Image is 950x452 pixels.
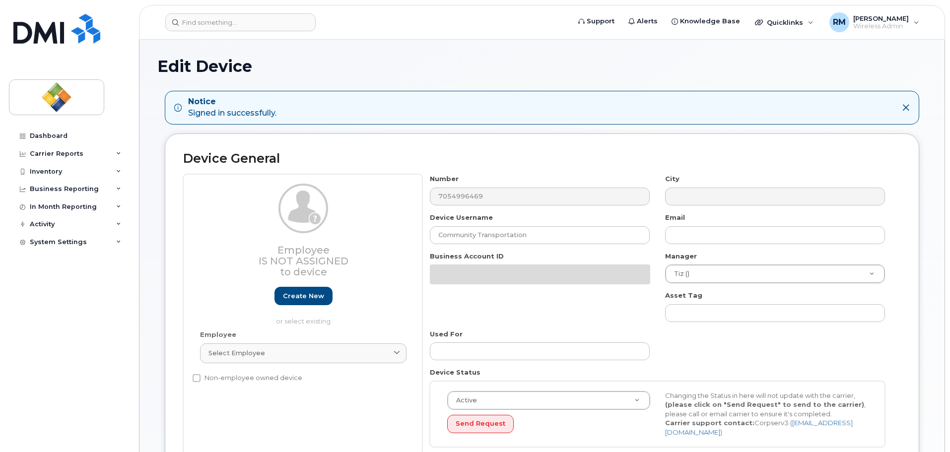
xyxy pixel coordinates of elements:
[665,213,685,222] label: Email
[666,265,884,283] a: Tiz ()
[193,372,302,384] label: Non-employee owned device
[665,400,864,408] strong: (please click on "Send Request" to send to the carrier)
[665,419,754,427] strong: Carrier support contact:
[658,391,876,437] div: Changing the Status in here will not update with the carrier, , please call or email carrier to e...
[188,96,276,108] strong: Notice
[208,348,265,358] span: Select employee
[274,287,333,305] a: Create new
[668,269,689,278] span: Tiz ()
[193,374,201,382] input: Non-employee owned device
[665,291,702,300] label: Asset Tag
[430,174,459,184] label: Number
[447,415,514,433] button: Send Request
[200,330,236,339] label: Employee
[448,391,650,409] a: Active
[430,368,480,377] label: Device Status
[430,213,493,222] label: Device Username
[450,396,477,405] span: Active
[200,245,407,277] h3: Employee
[183,152,901,166] h2: Device General
[200,317,407,326] p: or select existing
[430,252,504,261] label: Business Account ID
[665,252,697,261] label: Manager
[665,174,679,184] label: City
[200,343,407,363] a: Select employee
[280,266,327,278] span: to device
[430,329,463,339] label: Used For
[188,96,276,119] div: Signed in successfully.
[259,255,348,267] span: Is not assigned
[157,58,927,75] h1: Edit Device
